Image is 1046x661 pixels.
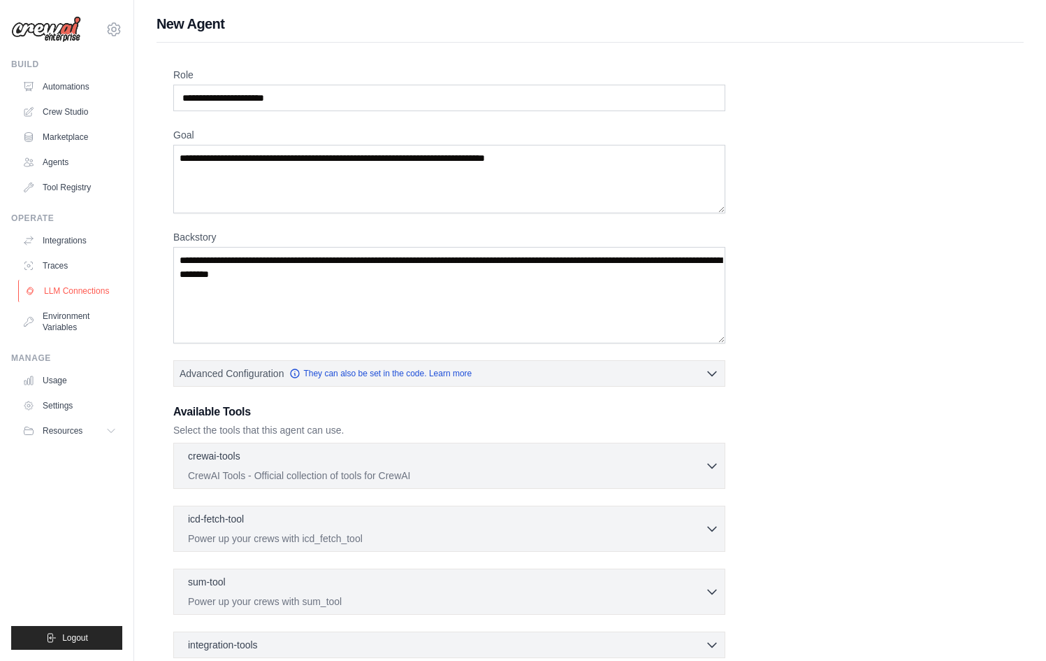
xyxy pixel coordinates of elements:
[11,59,122,70] div: Build
[11,16,81,43] img: Logo
[43,425,82,436] span: Resources
[11,213,122,224] div: Operate
[188,575,226,589] p: sum-tool
[17,176,122,199] a: Tool Registry
[188,638,258,652] span: integration-tools
[180,512,719,546] button: icd-fetch-tool Power up your crews with icd_fetch_tool
[180,575,719,609] button: sum-tool Power up your crews with sum_tool
[180,449,719,483] button: crewai-tools CrewAI Tools - Official collection of tools for CrewAI
[180,638,719,652] button: integration-tools
[188,512,244,526] p: icd-fetch-tool
[188,469,705,483] p: CrewAI Tools - Official collection of tools for CrewAI
[17,305,122,339] a: Environment Variables
[18,280,124,302] a: LLM Connections
[17,151,122,173] a: Agents
[173,230,725,244] label: Backstory
[173,423,725,437] p: Select the tools that this agent can use.
[173,128,725,142] label: Goal
[62,632,88,644] span: Logout
[17,101,122,123] a: Crew Studio
[17,369,122,392] a: Usage
[188,532,705,546] p: Power up your crews with icd_fetch_tool
[157,14,1024,34] h1: New Agent
[17,255,122,277] a: Traces
[11,353,122,364] div: Manage
[180,367,284,381] span: Advanced Configuration
[173,68,725,82] label: Role
[174,361,725,386] button: Advanced Configuration They can also be set in the code. Learn more
[17,395,122,417] a: Settings
[17,126,122,148] a: Marketplace
[188,449,240,463] p: crewai-tools
[11,626,122,650] button: Logout
[17,420,122,442] button: Resources
[17,229,122,252] a: Integrations
[17,76,122,98] a: Automations
[289,368,472,379] a: They can also be set in the code. Learn more
[173,404,725,420] h3: Available Tools
[188,595,705,609] p: Power up your crews with sum_tool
